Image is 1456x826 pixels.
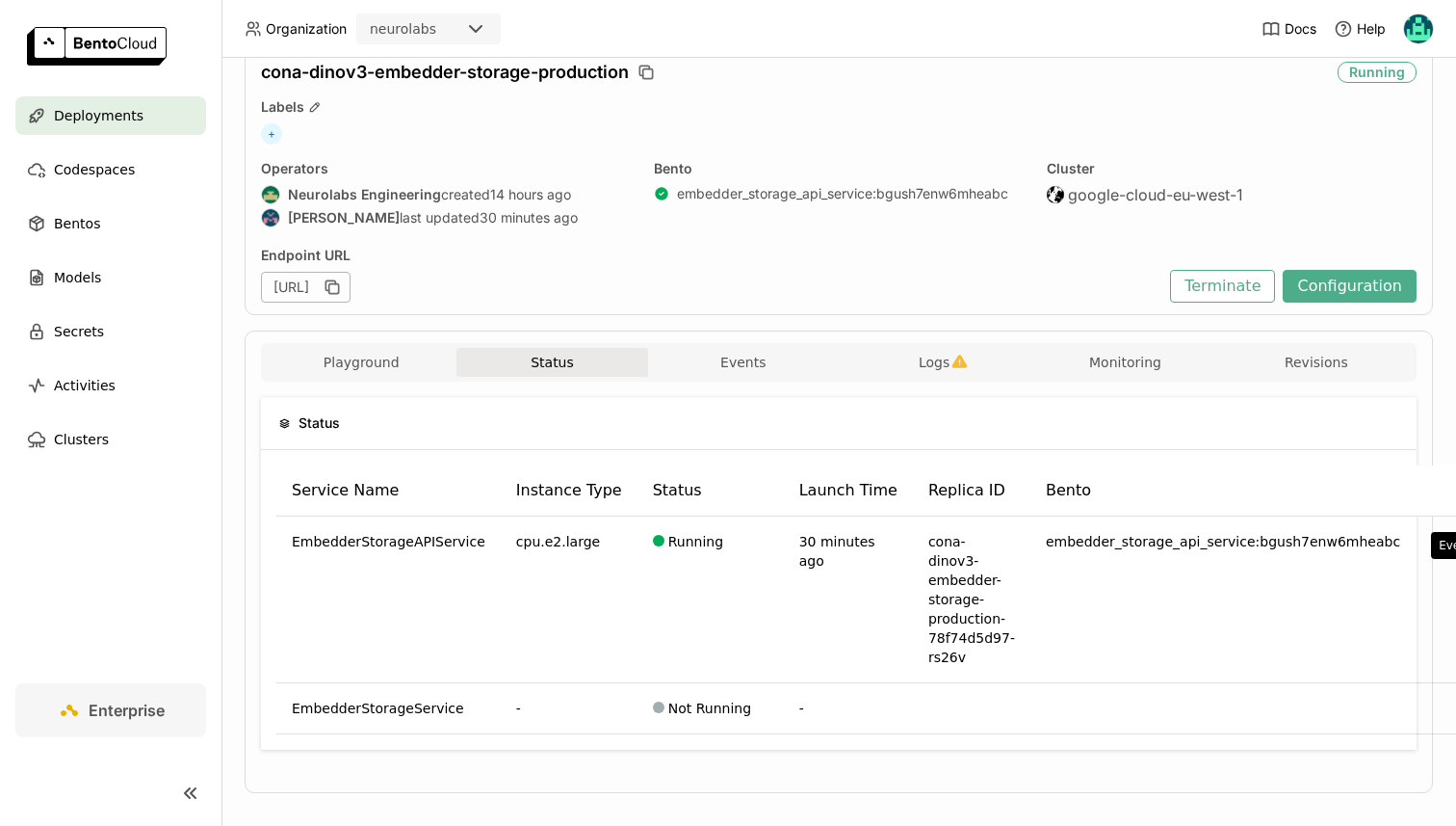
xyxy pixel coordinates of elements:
a: Codespaces [15,150,206,189]
a: Secrets [15,312,206,351]
div: created [261,185,631,204]
td: cona-dinov3-embedder-storage-production-78f74d5d97-rs26v [913,517,1030,683]
strong: [PERSON_NAME] [288,209,400,226]
strong: Neurolabs Engineering [288,186,441,203]
span: cona-dinov3-embedder-storage-production [261,62,629,83]
button: Terminate [1170,270,1275,303]
span: - [799,701,804,716]
span: google-cloud-eu-west-1 [1068,185,1243,204]
img: Neurolabs Engineering [262,186,279,203]
a: Activities [15,366,206,405]
span: Organization [266,20,347,38]
div: Operators [261,160,631,177]
span: Help [1357,20,1386,38]
span: Enterprise [89,701,165,720]
span: Activities [54,374,116,397]
div: neurolabs [370,19,436,39]
img: logo [27,27,167,66]
a: Clusters [15,420,206,459]
a: Enterprise [15,683,206,737]
span: Codespaces [54,158,135,181]
td: - [501,683,637,734]
div: [URL] [261,272,351,303]
a: Models [15,258,206,297]
span: Models [54,266,101,289]
span: EmbedderStorageService [292,699,464,718]
div: last updated [261,208,631,227]
span: Clusters [54,428,109,451]
button: Events [648,348,839,377]
button: Status [456,348,647,377]
div: Labels [261,98,1417,116]
span: Docs [1285,20,1316,38]
div: Bento [654,160,1024,177]
button: Revisions [1221,348,1412,377]
span: 14 hours ago [490,186,571,203]
span: 30 minutes ago [480,209,578,226]
th: Status [637,466,784,517]
th: Instance Type [501,466,637,517]
th: Service Name [276,466,501,517]
span: + [261,123,282,145]
button: Configuration [1283,270,1417,303]
a: Docs [1261,19,1316,39]
a: embedder_storage_api_service:bgush7enw6mheabc [677,185,1008,202]
a: Deployments [15,96,206,135]
span: 30 minutes ago [799,534,875,569]
span: EmbedderStorageAPIService [292,532,485,551]
img: Calin Cojocaru [1404,14,1433,43]
span: Logs [919,354,949,371]
td: Not Running [637,683,784,734]
input: Selected neurolabs. [438,20,440,40]
div: Help [1334,19,1386,39]
span: Secrets [54,320,104,343]
span: Status [299,413,340,434]
td: embedder_storage_api_service:bgush7enw6mheabc [1030,517,1416,683]
td: cpu.e2.large [501,517,637,683]
div: Cluster [1047,160,1417,177]
button: Monitoring [1029,348,1220,377]
td: Running [637,517,784,683]
th: Replica ID [913,466,1030,517]
a: Bentos [15,204,206,243]
div: Endpoint URL [261,247,1160,264]
th: Bento [1030,466,1416,517]
img: Attila Fodor [262,209,279,226]
span: Bentos [54,212,100,235]
th: Launch Time [784,466,913,517]
div: Running [1338,62,1417,83]
button: Playground [266,348,456,377]
span: Deployments [54,104,143,127]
